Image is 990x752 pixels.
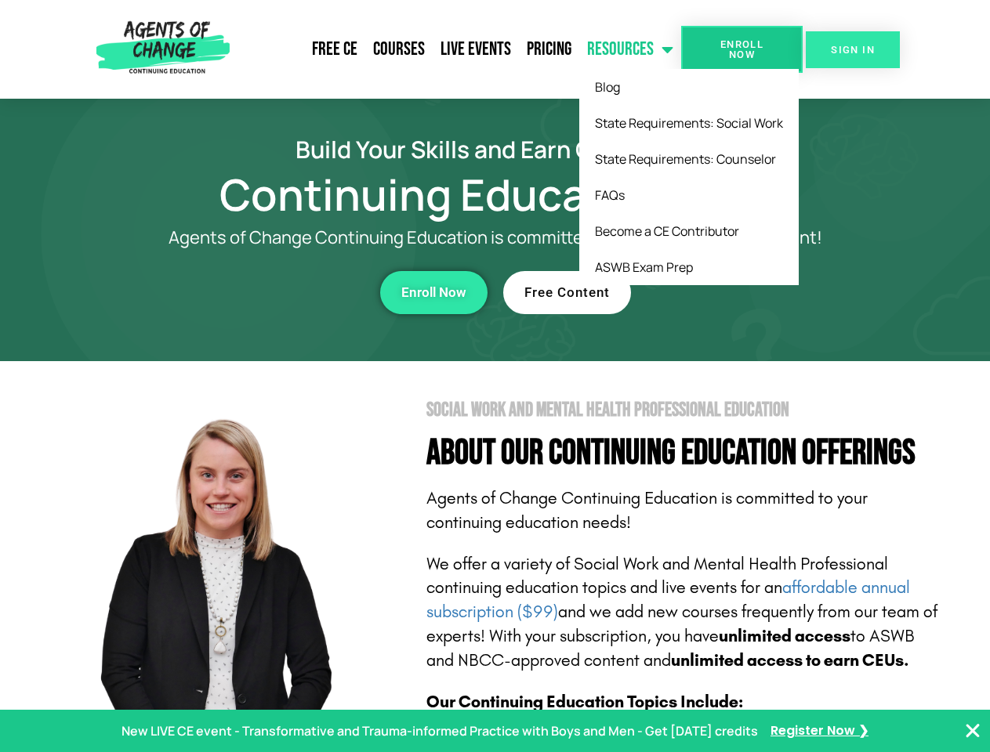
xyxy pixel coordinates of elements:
h2: Social Work and Mental Health Professional Education [426,400,942,420]
a: Courses [365,30,433,69]
span: Free Content [524,286,610,299]
a: Blog [579,69,799,105]
b: Our Continuing Education Topics Include: [426,692,743,712]
p: We offer a variety of Social Work and Mental Health Professional continuing education topics and ... [426,552,942,673]
b: unlimited access to earn CEUs. [671,650,909,671]
h2: Build Your Skills and Earn CE Credits [49,138,942,161]
nav: Menu [236,30,681,69]
a: Live Events [433,30,519,69]
a: Pricing [519,30,579,69]
a: Free CE [304,30,365,69]
button: Close Banner [963,721,982,740]
a: SIGN IN [806,31,900,68]
span: SIGN IN [831,45,875,55]
a: ASWB Exam Prep [579,249,799,285]
p: New LIVE CE event - Transformative and Trauma-informed Practice with Boys and Men - Get [DATE] cr... [121,720,758,743]
a: Register Now ❯ [771,720,869,743]
b: unlimited access [719,626,850,646]
h1: Continuing Education (CE) [49,176,942,212]
span: Agents of Change Continuing Education is committed to your continuing education needs! [426,488,868,533]
p: Agents of Change Continuing Education is committed to your career development! [111,228,879,248]
a: Free Content [503,271,631,314]
a: Become a CE Contributor [579,213,799,249]
span: Enroll Now [706,39,778,60]
ul: Resources [579,69,799,285]
a: Enroll Now [681,26,803,73]
span: Enroll Now [401,286,466,299]
h4: About Our Continuing Education Offerings [426,436,942,471]
a: Enroll Now [380,271,488,314]
a: Resources [579,30,681,69]
a: State Requirements: Social Work [579,105,799,141]
a: State Requirements: Counselor [579,141,799,177]
a: FAQs [579,177,799,213]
